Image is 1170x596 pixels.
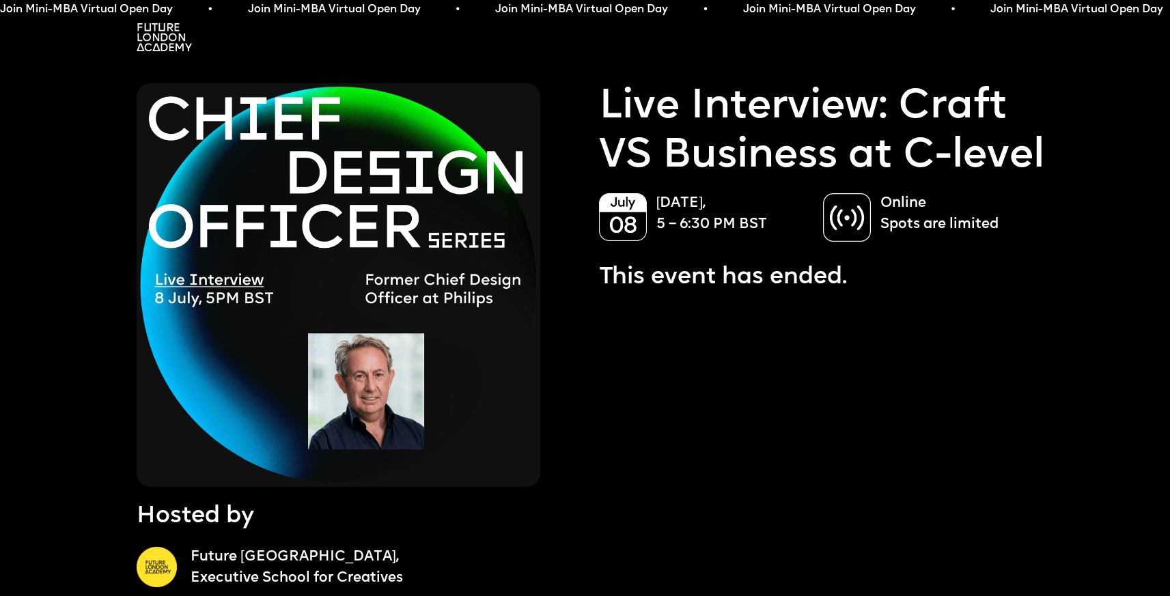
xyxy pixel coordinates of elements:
span: • [702,3,706,16]
span: • [207,3,211,16]
a: Future [GEOGRAPHIC_DATA],Executive School for Creatives [191,547,585,589]
span: • [949,3,953,16]
img: A yellow circle with Future London Academy logo [137,547,177,587]
img: A logo saying in 3 lines: Future London Academy [137,23,192,51]
p: Online Spots are limited [880,193,1033,236]
span: • [454,3,458,16]
p: Live Interview: Craft VS Business at C-level [599,83,1048,182]
p: This event has ended. [599,261,847,294]
p: Hosted by [137,500,254,533]
p: [DATE], 5 – 6:30 PM BST [656,193,809,236]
